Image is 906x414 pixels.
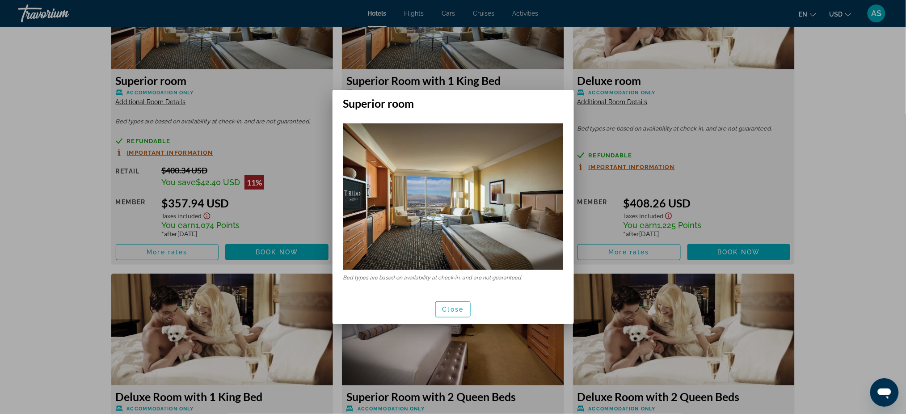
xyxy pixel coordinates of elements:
p: Bed types are based on availability at check-in, and are not guaranteed. [343,275,563,281]
img: Superior room [343,123,563,270]
span: Close [442,306,464,313]
h2: Superior room [333,90,574,110]
button: Close [435,301,471,317]
iframe: Кнопка запуска окна обмена сообщениями [870,378,899,407]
